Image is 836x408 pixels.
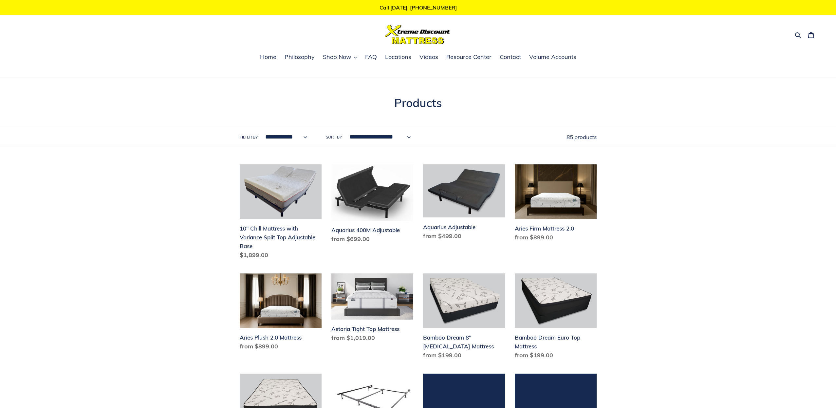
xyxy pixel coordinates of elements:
[257,52,280,62] a: Home
[323,53,351,61] span: Shop Now
[240,164,322,262] a: 10" Chill Mattress with Variance Split Top Adjustable Base
[419,53,438,61] span: Videos
[515,164,597,244] a: Aries Firm Mattress 2.0
[240,273,322,353] a: Aries Plush 2.0 Mattress
[260,53,276,61] span: Home
[281,52,318,62] a: Philosophy
[423,273,505,362] a: Bamboo Dream 8" Memory Foam Mattress
[500,53,521,61] span: Contact
[331,273,413,345] a: Astoria Tight Top Mattress
[496,52,524,62] a: Contact
[320,52,360,62] button: Shop Now
[362,52,380,62] a: FAQ
[285,53,315,61] span: Philosophy
[567,134,597,140] span: 85 products
[446,53,492,61] span: Resource Center
[515,273,597,362] a: Bamboo Dream Euro Top Mattress
[416,52,441,62] a: Videos
[382,52,415,62] a: Locations
[394,96,442,110] span: Products
[443,52,495,62] a: Resource Center
[331,164,413,246] a: Aquarius 400M Adjustable
[526,52,580,62] a: Volume Accounts
[365,53,377,61] span: FAQ
[385,25,451,44] img: Xtreme Discount Mattress
[385,53,411,61] span: Locations
[240,134,258,140] label: Filter by
[529,53,576,61] span: Volume Accounts
[326,134,342,140] label: Sort by
[423,164,505,243] a: Aquarius Adjustable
